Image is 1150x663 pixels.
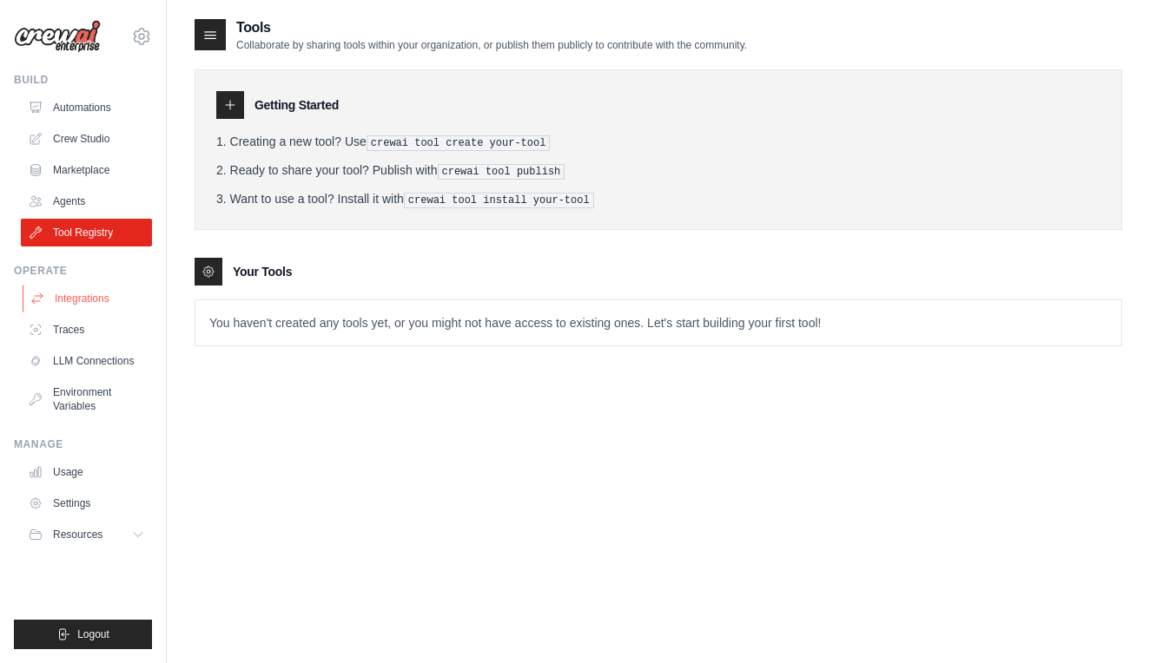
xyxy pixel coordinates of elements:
div: Operate [14,264,152,278]
a: Automations [21,94,152,121]
a: Environment Variables [21,378,152,420]
pre: crewai tool publish [438,164,565,180]
h3: Getting Started [254,96,339,114]
li: Ready to share your tool? Publish with [216,161,1100,180]
a: Integrations [23,285,154,312]
button: Logout [14,620,152,649]
p: You haven't created any tools yet, or you might not have access to existing ones. Let's start bui... [195,300,1121,345]
li: Creating a new tool? Use [216,133,1100,151]
a: Tool Registry [21,219,152,246]
a: Settings [21,489,152,517]
a: LLM Connections [21,347,152,375]
p: Collaborate by sharing tools within your organization, or publish them publicly to contribute wit... [236,38,747,52]
div: Manage [14,437,152,451]
h2: Tools [236,17,747,38]
div: Build [14,73,152,87]
a: Crew Studio [21,125,152,153]
pre: crewai tool install your-tool [404,193,594,208]
button: Resources [21,521,152,548]
a: Marketplace [21,156,152,184]
li: Want to use a tool? Install it with [216,190,1100,208]
pre: crewai tool create your-tool [367,135,551,151]
a: Usage [21,458,152,486]
h3: Your Tools [233,263,292,280]
span: Resources [53,528,102,542]
img: Logo [14,20,101,53]
a: Agents [21,187,152,215]
span: Logout [77,627,109,641]
a: Traces [21,316,152,344]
